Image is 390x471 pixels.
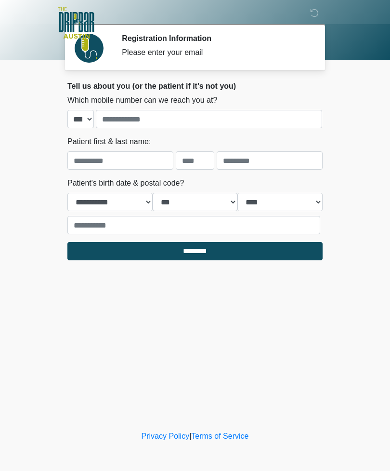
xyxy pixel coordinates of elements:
[67,81,323,91] h2: Tell us about you (or the patient if it's not you)
[67,177,184,189] label: Patient's birth date & postal code?
[58,7,94,39] img: The DRIPBaR - Austin The Domain Logo
[189,432,191,440] a: |
[191,432,248,440] a: Terms of Service
[122,47,308,58] div: Please enter your email
[142,432,190,440] a: Privacy Policy
[75,34,104,63] img: Agent Avatar
[67,94,217,106] label: Which mobile number can we reach you at?
[67,136,151,148] label: Patient first & last name:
